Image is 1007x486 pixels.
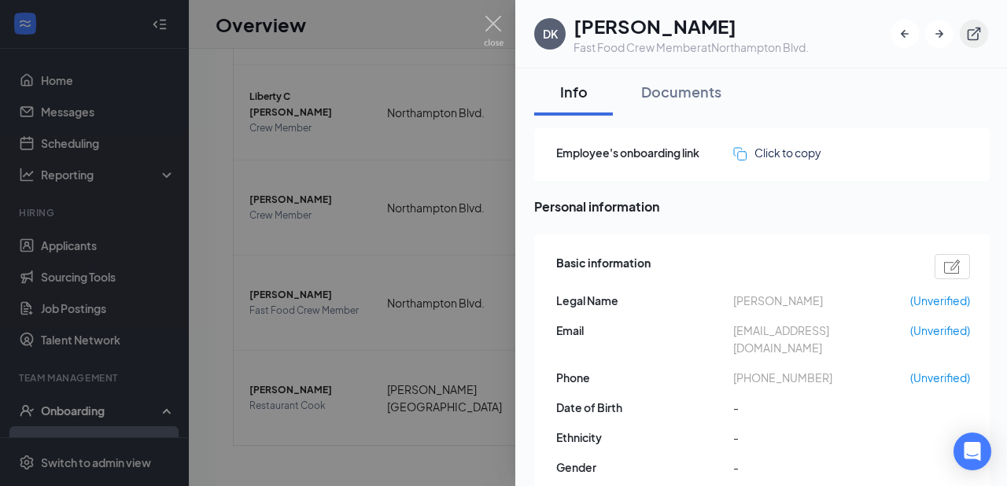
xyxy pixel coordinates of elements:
[574,13,809,39] h1: [PERSON_NAME]
[960,20,988,48] button: ExternalLink
[910,322,970,339] span: (Unverified)
[931,26,947,42] svg: ArrowRight
[556,429,733,446] span: Ethnicity
[733,429,910,446] span: -
[534,197,990,216] span: Personal information
[966,26,982,42] svg: ExternalLink
[574,39,809,55] div: Fast Food Crew Member at Northampton Blvd.
[733,458,910,476] span: -
[556,144,733,161] span: Employee's onboarding link
[925,20,954,48] button: ArrowRight
[556,322,733,339] span: Email
[556,458,733,476] span: Gender
[550,82,597,101] div: Info
[891,20,919,48] button: ArrowLeftNew
[556,369,733,386] span: Phone
[733,369,910,386] span: [PHONE_NUMBER]
[543,26,558,42] div: DK
[733,292,910,309] span: [PERSON_NAME]
[641,82,721,101] div: Documents
[897,26,913,42] svg: ArrowLeftNew
[733,322,910,356] span: [EMAIL_ADDRESS][DOMAIN_NAME]
[733,147,747,160] img: click-to-copy.71757273a98fde459dfc.svg
[556,292,733,309] span: Legal Name
[910,292,970,309] span: (Unverified)
[556,399,733,416] span: Date of Birth
[733,144,821,161] button: Click to copy
[954,433,991,470] div: Open Intercom Messenger
[910,369,970,386] span: (Unverified)
[733,399,910,416] span: -
[556,254,651,279] span: Basic information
